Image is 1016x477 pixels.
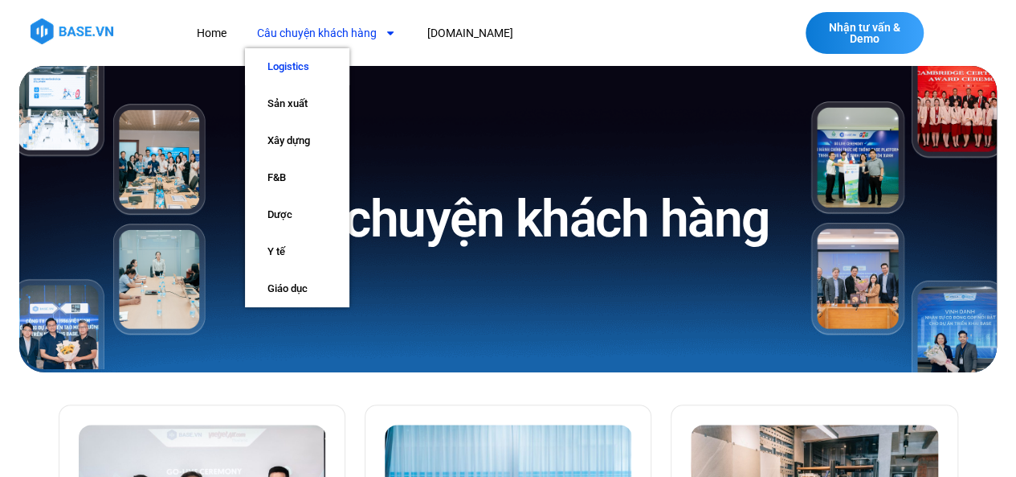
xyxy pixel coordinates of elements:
[245,85,349,122] a: Sản xuất
[414,19,524,48] a: [DOMAIN_NAME]
[185,19,239,48] a: Home
[245,270,349,307] a: Giáo dục
[245,196,349,233] a: Dược
[806,12,924,54] a: Nhận tư vấn & Demo
[245,48,349,85] a: Logistics
[245,48,349,307] ul: Câu chuyện khách hàng
[822,22,908,44] span: Nhận tư vấn & Demo
[247,186,769,253] h1: Câu chuyện khách hàng
[245,233,349,270] a: Y tế
[245,19,408,48] a: Câu chuyện khách hàng
[185,19,724,48] nav: Menu
[245,159,349,196] a: F&B
[245,122,349,159] a: Xây dựng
